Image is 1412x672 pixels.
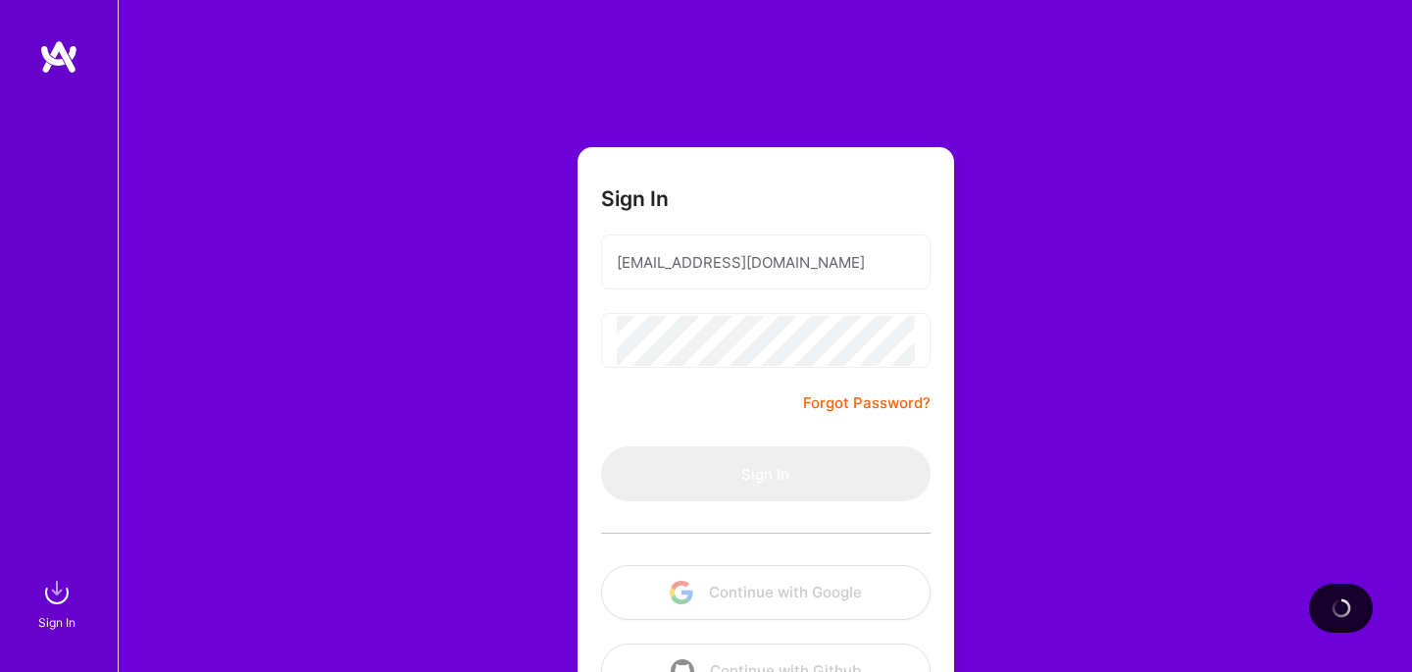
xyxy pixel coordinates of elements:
button: Sign In [601,446,931,501]
img: loading [1329,595,1353,620]
img: sign in [37,573,76,612]
img: icon [670,581,693,604]
input: Email... [617,237,915,287]
img: logo [39,39,78,75]
h3: Sign In [601,186,669,211]
button: Continue with Google [601,565,931,620]
a: Forgot Password? [803,391,931,415]
div: Sign In [38,612,76,633]
a: sign inSign In [41,573,76,633]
